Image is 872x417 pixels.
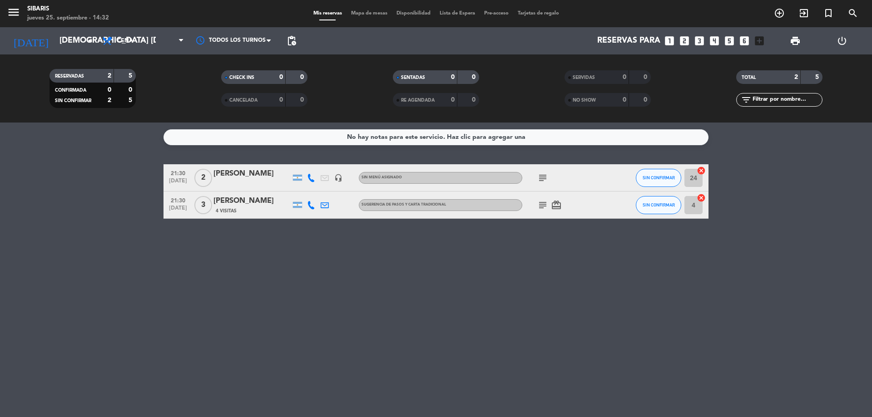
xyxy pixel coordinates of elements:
strong: 2 [794,74,798,80]
span: [DATE] [167,205,189,216]
div: sibaris [27,5,109,14]
strong: 2 [108,73,111,79]
span: NO SHOW [573,98,596,103]
span: Mis reservas [309,11,347,16]
span: SERVIDAS [573,75,595,80]
i: card_giftcard [551,200,562,211]
span: SENTADAS [401,75,425,80]
span: print [790,35,801,46]
button: SIN CONFIRMAR [636,169,681,187]
i: menu [7,5,20,19]
i: exit_to_app [798,8,809,19]
span: Lista de Espera [435,11,480,16]
div: [PERSON_NAME] [213,195,291,207]
i: turned_in_not [823,8,834,19]
span: TOTAL [742,75,756,80]
i: looks_5 [723,35,735,47]
span: 21:30 [167,195,189,205]
span: Cena [117,38,133,44]
button: SIN CONFIRMAR [636,196,681,214]
strong: 0 [644,74,649,80]
span: Mapa de mesas [347,11,392,16]
span: Sin menú asignado [362,176,402,179]
span: SIN CONFIRMAR [643,175,675,180]
span: 4 Visitas [216,207,237,215]
div: No hay notas para este servicio. Haz clic para agregar una [347,132,525,142]
input: Filtrar por nombre... [752,95,822,105]
span: Tarjetas de regalo [513,11,564,16]
strong: 0 [472,74,477,80]
i: search [847,8,858,19]
i: looks_4 [708,35,720,47]
i: [DATE] [7,31,55,51]
strong: 0 [623,74,626,80]
button: menu [7,5,20,22]
strong: 0 [279,74,283,80]
div: [PERSON_NAME] [213,168,291,180]
span: 3 [194,196,212,214]
span: RESERVADAS [55,74,84,78]
strong: 0 [451,97,455,103]
strong: 5 [129,97,134,103]
i: filter_list [741,94,752,105]
i: add_circle_outline [774,8,785,19]
strong: 0 [644,97,649,103]
strong: 0 [300,74,306,80]
strong: 5 [129,73,134,79]
i: power_settings_new [837,35,847,46]
span: pending_actions [286,35,297,46]
strong: 0 [451,74,455,80]
span: SIN CONFIRMAR [55,98,91,103]
strong: 0 [129,87,134,93]
strong: 0 [279,97,283,103]
i: headset_mic [334,174,342,182]
strong: 2 [108,97,111,103]
i: looks_3 [694,35,705,47]
span: 2 [194,169,212,187]
strong: 0 [108,87,111,93]
i: cancel [697,166,706,175]
span: Reservas para [597,36,660,45]
i: cancel [697,193,706,202]
span: 21:30 [167,167,189,178]
i: subject [537,200,548,211]
span: RE AGENDADA [401,98,435,103]
span: CANCELADA [229,98,258,103]
i: subject [537,172,548,183]
i: looks_6 [738,35,750,47]
span: CONFIRMADA [55,88,86,93]
i: looks_one [664,35,675,47]
span: sugerencia de pasos y carta tradicional [362,203,446,206]
i: looks_two [679,35,690,47]
div: LOG OUT [818,27,865,54]
i: add_box [753,35,765,47]
span: Pre-acceso [480,11,513,16]
strong: 5 [815,74,821,80]
strong: 0 [472,97,477,103]
div: jueves 25. septiembre - 14:32 [27,14,109,23]
span: SIN CONFIRMAR [643,202,675,207]
span: CHECK INS [229,75,254,80]
i: arrow_drop_down [84,35,95,46]
span: Disponibilidad [392,11,435,16]
strong: 0 [623,97,626,103]
span: [DATE] [167,178,189,188]
strong: 0 [300,97,306,103]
